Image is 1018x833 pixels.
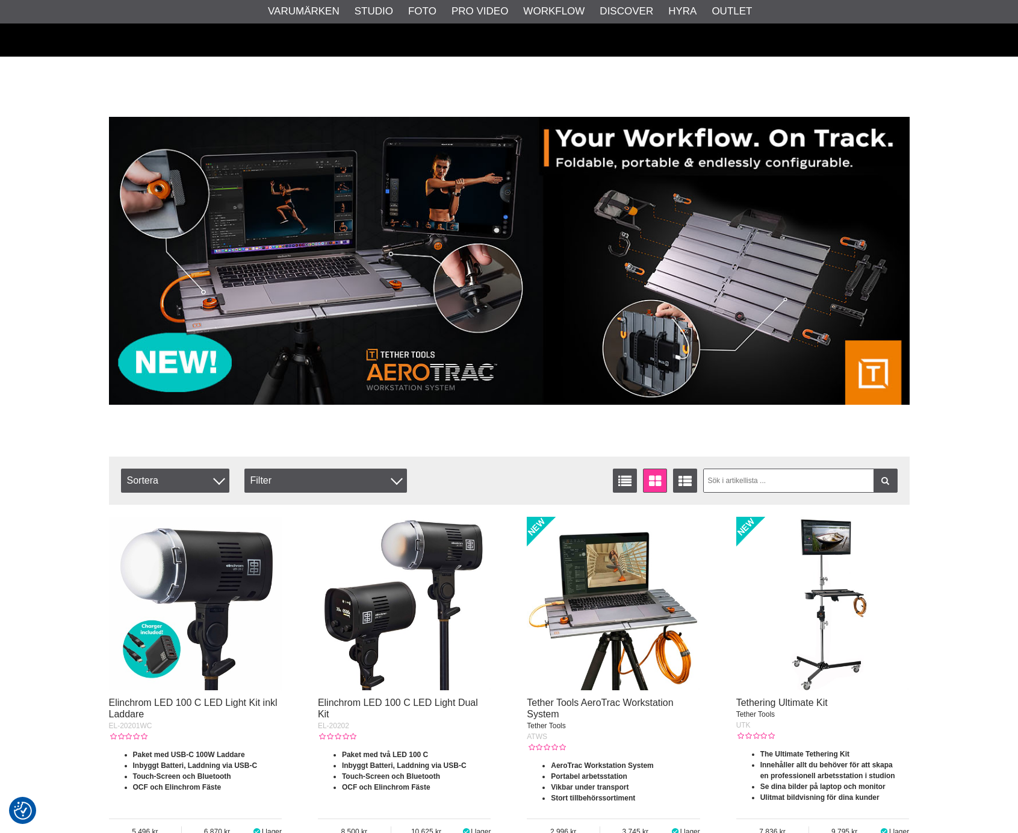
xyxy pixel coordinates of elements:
strong: Se dina bilder på laptop och monitor [760,782,886,791]
button: Samtyckesinställningar [14,800,32,822]
strong: AeroTrac Workstation System [551,761,654,770]
span: Sortera [121,469,229,493]
strong: Touch-Screen och Bluetooth [133,772,231,781]
a: Utökad listvisning [673,469,697,493]
div: Kundbetyg: 0 [318,731,356,742]
strong: Paket med två LED 100 C [342,750,428,759]
a: Foto [408,4,436,19]
span: Tether Tools [736,710,775,719]
strong: Vikbar under transport [551,783,628,791]
strong: Stort tillbehörssortiment [551,794,635,802]
span: Tether Tools [527,722,565,730]
div: Kundbetyg: 0 [527,742,565,753]
span: UTK [736,721,751,729]
span: ATWS [527,732,547,741]
a: Hyra [668,4,697,19]
img: Tether Tools AeroTrac Workstation System [527,517,700,690]
strong: Ulitmat bildvisning för dina kunder [760,793,880,802]
strong: Touch-Screen och Bluetooth [342,772,440,781]
strong: Portabel arbetsstation [551,772,627,781]
div: Kundbetyg: 0 [736,731,775,741]
span: EL-20201WC [109,722,152,730]
strong: Innehåller allt du behöver för att skapa [760,761,893,769]
strong: Inbyggt Batteri, Laddning via USB-C [342,761,467,770]
img: Tethering Ultimate Kit [736,517,910,690]
span: EL-20202 [318,722,349,730]
a: Varumärken [268,4,340,19]
a: Tethering Ultimate Kit [736,697,828,708]
img: Annons:007 banner-header-aerotrac-1390x500.jpg [109,117,910,405]
strong: en professionell arbetsstation i studion [760,772,895,780]
div: Filter [244,469,407,493]
strong: Paket med USB-C 100W Laddare [133,750,245,759]
a: Studio [355,4,393,19]
div: Kundbetyg: 0 [109,731,147,742]
a: Workflow [523,4,585,19]
input: Sök i artikellista ... [703,469,898,493]
strong: OCF och Elinchrom Fäste [133,783,222,791]
a: Tether Tools AeroTrac Workstation System [527,697,673,719]
strong: The Ultimate Tethering Kit [760,750,849,758]
a: Discover [600,4,653,19]
a: Listvisning [613,469,637,493]
a: Elinchrom LED 100 C LED Light Kit inkl Laddare [109,697,278,719]
strong: Inbyggt Batteri, Laddning via USB-C [133,761,258,770]
img: Revisit consent button [14,802,32,820]
a: Filtrera [874,469,898,493]
a: Elinchrom LED 100 C LED Light Dual Kit [318,697,478,719]
strong: OCF och Elinchrom Fäste [342,783,430,791]
a: Outlet [712,4,752,19]
a: Pro Video [452,4,508,19]
img: Elinchrom LED 100 C LED Light Dual Kit [318,517,491,690]
a: Fönstervisning [643,469,667,493]
img: Elinchrom LED 100 C LED Light Kit inkl Laddare [109,517,282,690]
